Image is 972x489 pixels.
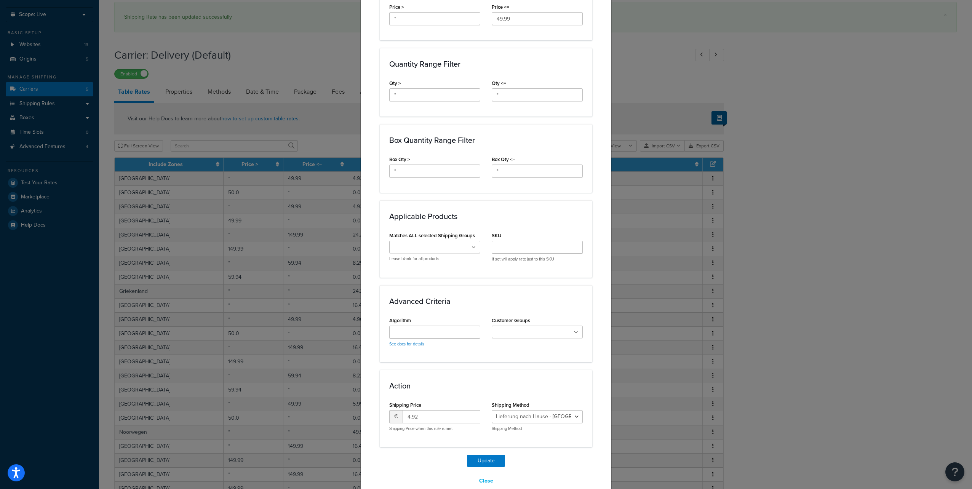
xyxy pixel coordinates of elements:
label: Price > [389,4,404,10]
label: SKU [492,233,501,238]
label: Customer Groups [492,318,530,323]
h3: Advanced Criteria [389,297,583,305]
h3: Action [389,382,583,390]
label: Box Qty > [389,157,410,162]
label: Matches ALL selected Shipping Groups [389,233,475,238]
span: € [389,410,403,423]
button: Close [474,475,498,487]
label: Shipping Method [492,402,529,408]
button: Update [467,455,505,467]
h3: Applicable Products [389,212,583,221]
label: Qty > [389,80,401,86]
label: Shipping Price [389,402,421,408]
label: Price <= [492,4,509,10]
p: Shipping Price when this rule is met [389,426,480,431]
label: Algorithm [389,318,411,323]
h3: Box Quantity Range Filter [389,136,583,144]
p: Shipping Method [492,426,583,431]
p: If set will apply rate just to this SKU [492,256,583,262]
a: See docs for details [389,341,424,347]
p: Leave blank for all products [389,256,480,262]
h3: Quantity Range Filter [389,60,583,68]
label: Qty <= [492,80,506,86]
label: Box Qty <= [492,157,515,162]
